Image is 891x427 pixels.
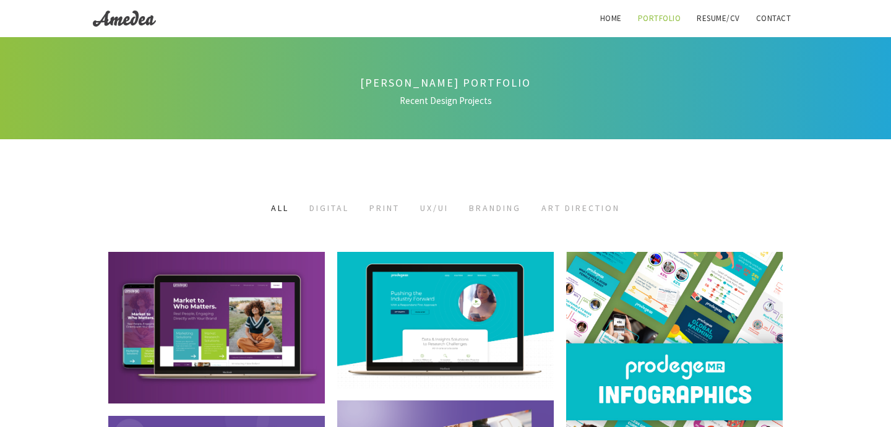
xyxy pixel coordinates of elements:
[93,74,798,91] h4: [PERSON_NAME] Portfolio
[469,202,521,213] a: Branding
[541,202,620,213] a: Art Direction
[271,202,289,213] a: All
[369,202,400,213] a: Print
[309,202,349,213] a: Digital
[420,202,449,213] a: UX/UI
[93,94,798,108] span: Recent Design Projects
